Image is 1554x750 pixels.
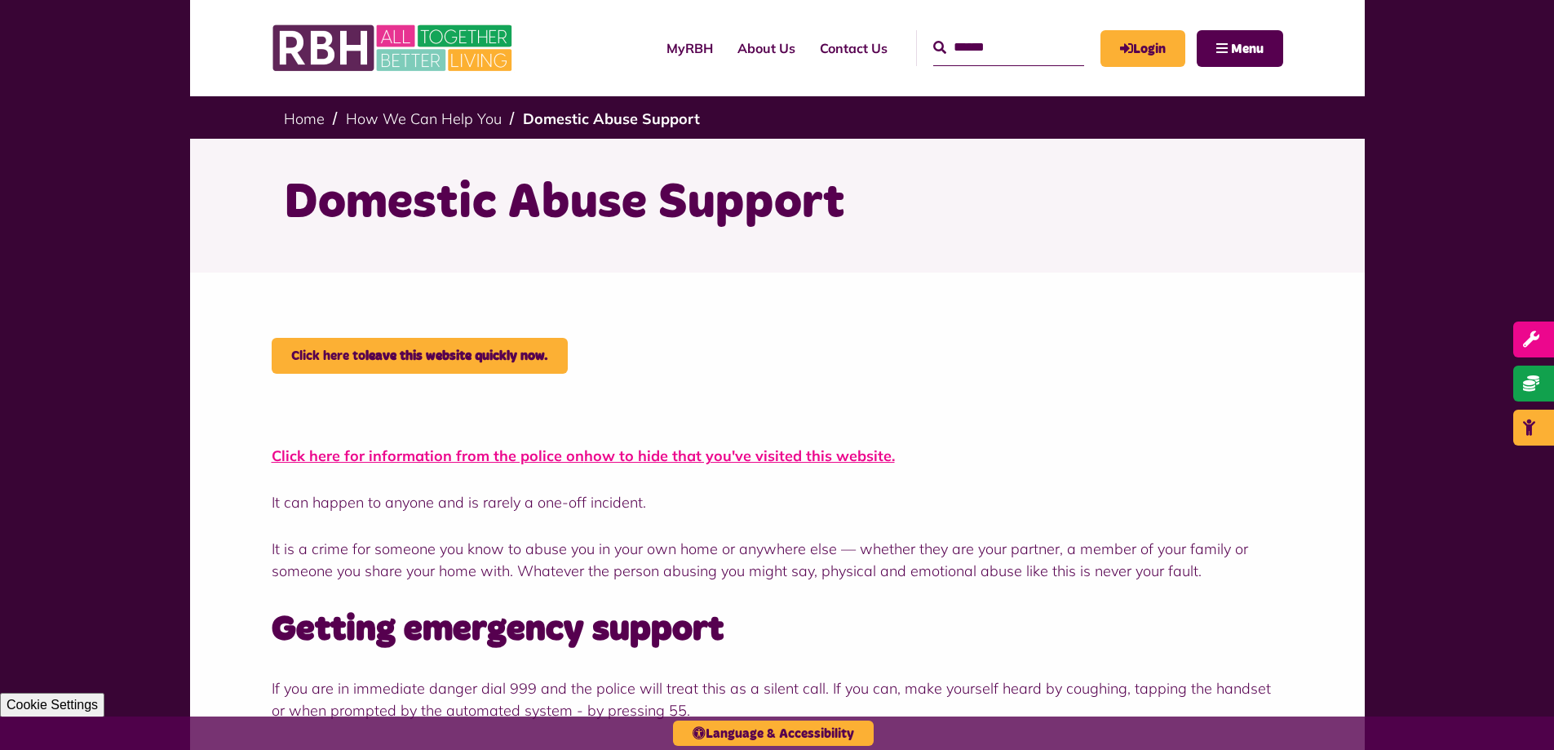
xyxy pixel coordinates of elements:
[725,26,808,70] a: About Us
[584,446,895,465] strong: how to hide that you've visited this website.
[284,171,1271,235] h1: Domestic Abuse Support
[523,109,700,128] a: Domestic Abuse Support
[272,16,516,80] img: RBH
[346,109,502,128] a: How We Can Help You
[1197,30,1283,67] button: Navigation
[272,491,1283,513] p: It can happen to anyone and is rarely a one-off incident.
[272,446,895,465] a: Click here for information from the police onhow to hide that you've visited this website.
[272,677,1283,721] p: If you are in immediate danger dial 999 and the police will treat this as a silent call. If you c...
[272,338,568,374] a: Click here toleave this website quickly now.
[272,538,1283,582] p: It is a crime for someone you know to abuse you in your own home or anywhere else — whether they ...
[284,109,325,128] a: Home
[1100,30,1185,67] a: MyRBH
[654,26,725,70] a: MyRBH
[673,721,874,746] button: Language & Accessibility
[1231,42,1264,55] span: Menu
[365,349,548,362] strong: leave this website quickly now.
[808,26,900,70] a: Contact Us
[272,611,724,647] strong: Getting emergency support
